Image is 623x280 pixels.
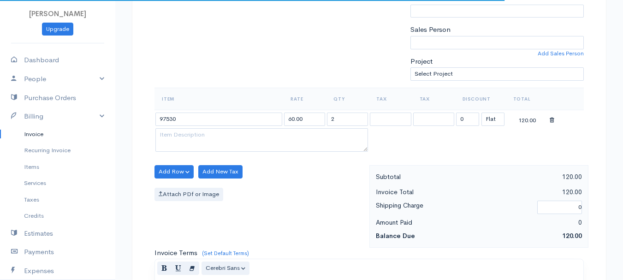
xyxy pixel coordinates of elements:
[157,262,172,275] button: Bold (CTRL+B)
[283,88,326,110] th: Rate
[206,264,240,272] span: Cerebri Sans
[326,88,369,110] th: Qty
[198,165,243,179] button: Add New Tax
[371,186,479,198] div: Invoice Total
[202,262,249,275] button: Font Family
[562,232,582,240] span: 120.00
[202,250,249,257] a: (Set Default Terms)
[479,186,587,198] div: 120.00
[371,171,479,183] div: Subtotal
[154,188,223,201] label: Attach PDf or Image
[154,248,197,258] label: Invoice Terms
[42,23,73,36] a: Upgrade
[29,9,86,18] span: [PERSON_NAME]
[371,200,533,215] div: Shipping Charge
[538,49,584,58] a: Add Sales Person
[154,88,283,110] th: Item
[154,165,194,179] button: Add Row
[376,232,415,240] strong: Balance Due
[155,113,282,126] input: Item Name
[171,262,185,275] button: Underline (CTRL+U)
[506,88,549,110] th: Total
[479,217,587,228] div: 0
[455,88,506,110] th: Discount
[410,56,433,67] label: Project
[479,171,587,183] div: 120.00
[369,88,412,110] th: Tax
[412,88,455,110] th: Tax
[371,217,479,228] div: Amount Paid
[410,24,451,35] label: Sales Person
[185,262,199,275] button: Remove Font Style (CTRL+\)
[507,113,548,125] div: 120.00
